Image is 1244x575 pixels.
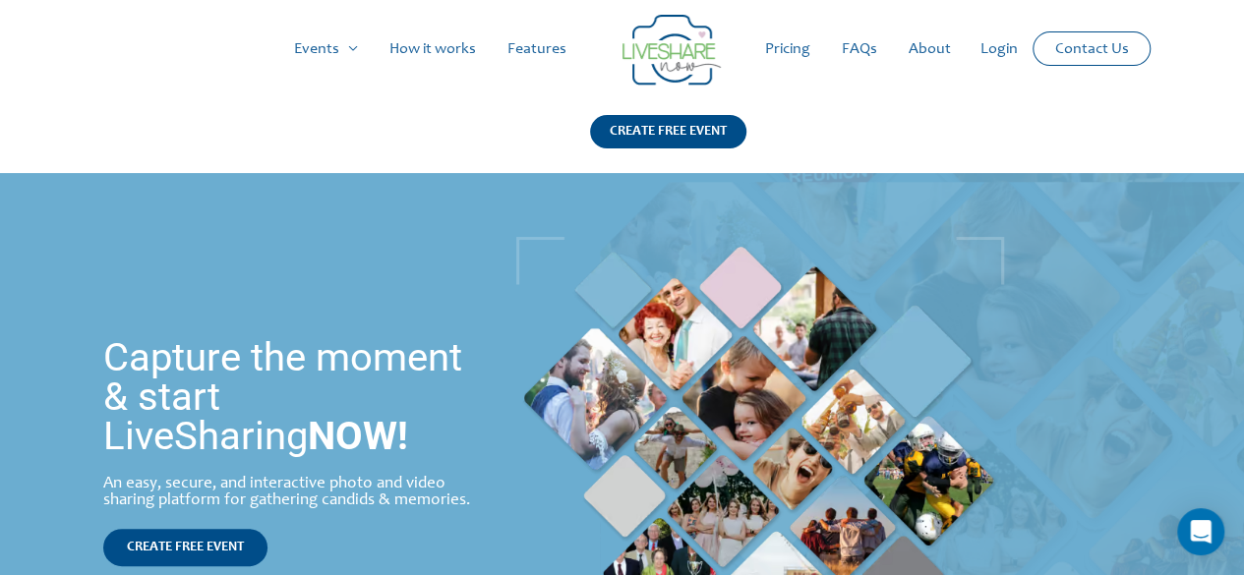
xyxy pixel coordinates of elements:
[492,18,582,81] a: Features
[590,115,746,148] div: CREATE FREE EVENT
[749,18,826,81] a: Pricing
[103,529,267,566] a: CREATE FREE EVENT
[965,18,1034,81] a: Login
[127,541,244,554] span: CREATE FREE EVENT
[308,413,408,459] strong: NOW!
[34,18,1210,81] nav: Site Navigation
[622,15,721,86] img: Group 14 | Live Photo Slideshow for Events | Create Free Events Album for Any Occasion
[1039,32,1145,65] a: Contact Us
[590,115,746,173] a: CREATE FREE EVENT
[826,18,893,81] a: FAQs
[103,338,493,456] h1: Capture the moment & start LiveSharing
[103,476,493,509] div: An easy, secure, and interactive photo and video sharing platform for gathering candids & memories.
[374,18,492,81] a: How it works
[1177,508,1224,555] div: Open Intercom Messenger
[278,18,374,81] a: Events
[893,18,967,81] a: About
